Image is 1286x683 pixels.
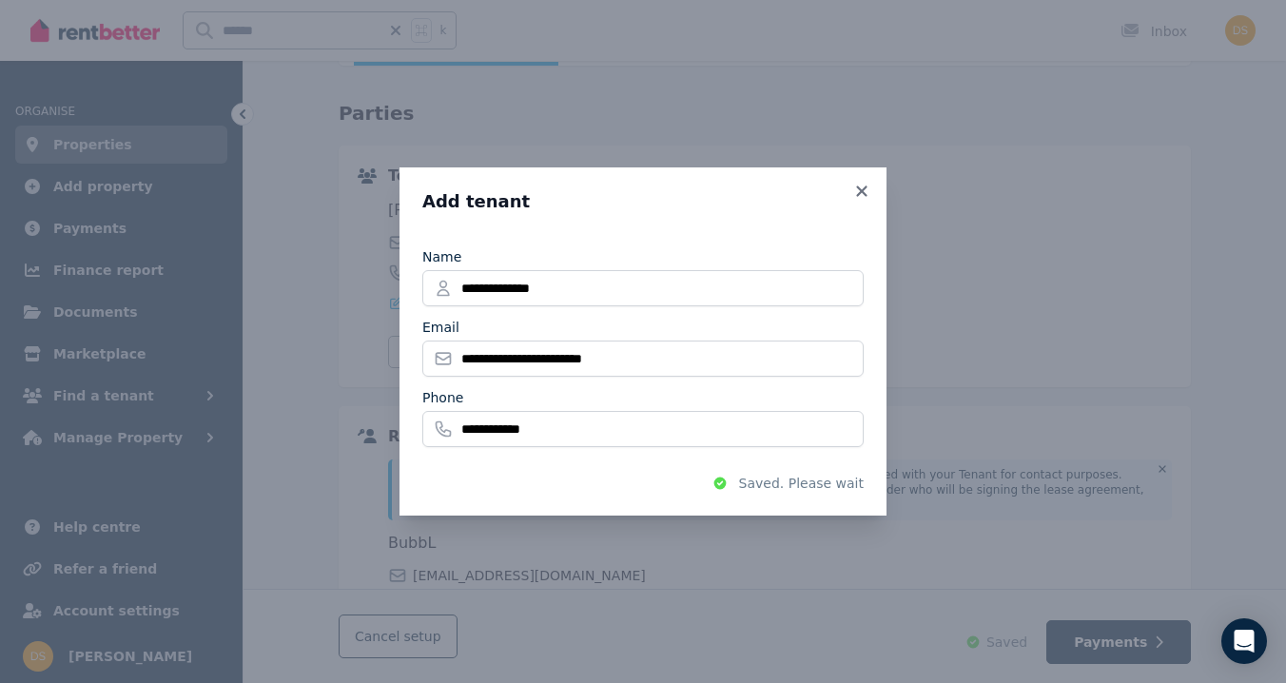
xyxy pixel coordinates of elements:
div: Open Intercom Messenger [1221,618,1267,664]
span: Saved. Please wait [739,474,864,493]
label: Name [422,247,461,266]
h3: Add tenant [422,190,864,213]
label: Phone [422,388,463,407]
label: Email [422,318,459,337]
